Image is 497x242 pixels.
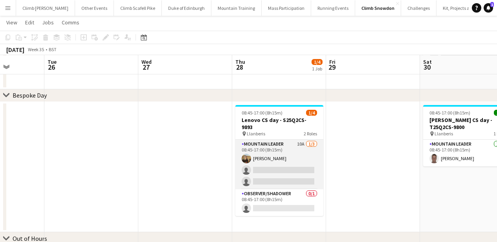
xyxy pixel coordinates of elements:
[26,46,46,52] span: Week 35
[242,110,282,116] span: 08:45-17:00 (8h15m)
[304,131,317,137] span: 2 Roles
[141,58,152,65] span: Wed
[140,63,152,72] span: 27
[46,63,57,72] span: 26
[22,17,37,28] a: Edit
[262,0,311,16] button: Mass Participation
[235,58,245,65] span: Thu
[39,17,57,28] a: Jobs
[355,0,401,16] button: Climb Snowdon
[59,17,83,28] a: Comms
[490,2,494,7] span: 1
[328,63,336,72] span: 29
[48,58,57,65] span: Tue
[329,58,336,65] span: Fri
[75,0,114,16] button: Other Events
[423,58,432,65] span: Sat
[49,46,57,52] div: BST
[234,63,245,72] span: 28
[436,0,495,16] button: Kit, Projects and Office
[422,63,432,72] span: 30
[6,19,17,26] span: View
[6,46,24,54] div: [DATE]
[16,0,75,16] button: Climb [PERSON_NAME]
[435,131,453,137] span: Llanberis
[484,3,493,13] a: 1
[401,0,436,16] button: Challenges
[235,189,323,216] app-card-role: Observer/Shadower0/108:45-17:00 (8h15m)
[235,105,323,216] app-job-card: 08:45-17:00 (8h15m)1/4Lenovo CS day - S25Q2CS-9893 Llanberis2 RolesMountain Leader10A1/308:45-17:...
[312,66,322,72] div: 1 Job
[306,110,317,116] span: 1/4
[42,19,54,26] span: Jobs
[3,17,20,28] a: View
[162,0,211,16] button: Duke of Edinburgh
[114,0,162,16] button: Climb Scafell Pike
[211,0,262,16] button: Mountain Training
[25,19,34,26] span: Edit
[13,91,47,99] div: Bespoke Day
[311,0,355,16] button: Running Events
[235,116,323,131] h3: Lenovo CS day - S25Q2CS-9893
[235,140,323,189] app-card-role: Mountain Leader10A1/308:45-17:00 (8h15m)[PERSON_NAME]
[62,19,79,26] span: Comms
[429,110,470,116] span: 08:45-17:00 (8h15m)
[312,59,323,65] span: 1/4
[247,131,265,137] span: Llanberis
